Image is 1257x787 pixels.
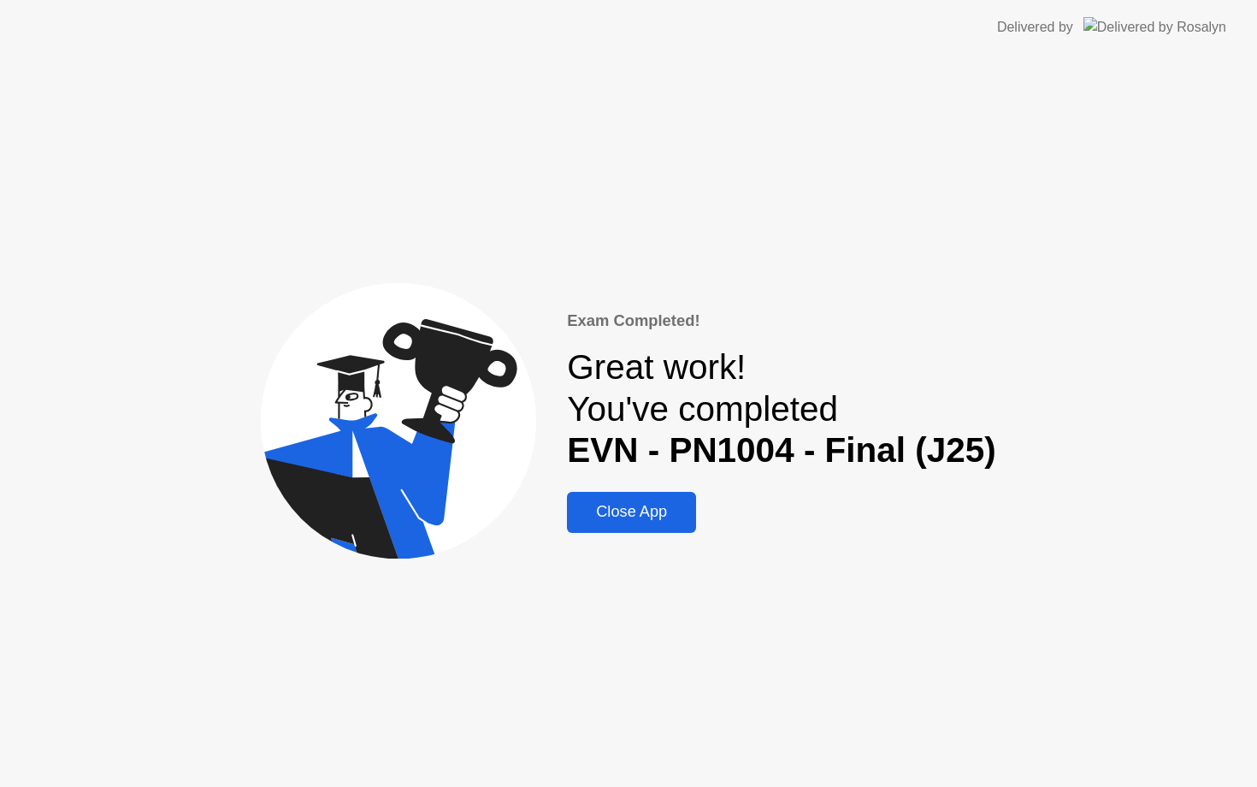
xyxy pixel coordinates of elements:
div: Close App [572,503,691,521]
img: Delivered by Rosalyn [1083,17,1226,37]
div: Great work! You've completed [567,346,996,471]
div: Delivered by [997,17,1073,38]
button: Close App [567,492,696,533]
b: EVN - PN1004 - Final (J25) [567,430,996,470]
div: Exam Completed! [567,309,996,333]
